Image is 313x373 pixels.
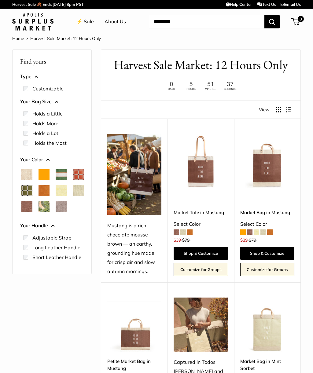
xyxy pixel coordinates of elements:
[32,120,58,127] label: Holds More
[21,201,32,212] button: Mustang
[240,209,294,216] a: Market Bag in Mustang
[32,139,67,147] label: Holds the Most
[240,220,294,229] div: Select Color
[32,110,63,117] label: Holds a Little
[12,13,53,31] img: Apolis: Surplus Market
[281,2,301,7] a: Email Us
[21,185,32,196] button: Chenille Window Sage
[276,107,281,112] button: Display products as grid
[174,209,228,216] a: Market Tote in Mustang
[20,221,84,230] button: Your Handle
[30,36,101,41] span: Harvest Sale Market: 12 Hours Only
[182,237,190,243] span: $79
[257,2,276,7] a: Text Us
[39,201,50,212] button: Palm Leaf
[107,134,161,215] img: Mustang is a rich chocolate mousse brown — an earthy, grounding hue made for crisp air and slow a...
[240,237,248,243] span: $39
[292,18,300,25] a: 0
[240,298,294,352] a: Market Bag in Mint SorbetMarket Bag in Mint Sorbet
[240,247,294,260] a: Shop & Customize
[105,17,126,26] a: About Us
[73,185,84,196] button: Mint Sorbet
[12,35,101,42] nav: Breadcrumb
[298,16,304,22] span: 0
[240,358,294,372] a: Market Bag in Mint Sorbet
[163,80,239,92] img: 12 hours only. Ends at 8pm
[39,185,50,196] button: Cognac
[240,134,294,188] img: Market Bag in Mustang
[107,358,161,372] a: Petite Market Bag in Mustang
[107,298,161,352] img: Petite Market Bag in Mustang
[174,237,181,243] span: $39
[39,169,50,180] button: Orange
[32,234,72,241] label: Adjustable Strap
[249,237,256,243] span: $79
[174,134,228,188] img: Market Tote in Mustang
[76,17,94,26] a: ⚡️ Sale
[20,72,84,81] button: Type
[107,221,161,276] div: Mustang is a rich chocolate mousse brown — an earthy, grounding hue made for crisp air and slow a...
[286,107,291,112] button: Display products as list
[264,15,280,28] button: Search
[174,263,228,276] a: Customize for Groups
[240,298,294,352] img: Market Bag in Mint Sorbet
[174,134,228,188] a: Market Tote in MustangMarket Tote in Mustang
[21,169,32,180] button: Natural
[32,130,58,137] label: Holds a Lot
[174,220,228,229] div: Select Color
[73,169,84,180] button: Chenille Window Brick
[56,185,67,196] button: Daisy
[174,247,228,260] a: Shop & Customize
[56,169,67,180] button: Court Green
[20,55,84,67] p: Find yours
[32,254,81,261] label: Short Leather Handle
[20,97,84,106] button: Your Bag Size
[226,2,252,7] a: Help Center
[32,85,64,92] label: Customizable
[240,134,294,188] a: Market Bag in MustangMarket Bag in Mustang
[259,105,270,114] span: View
[32,244,80,251] label: Long Leather Handle
[149,15,264,28] input: Search...
[12,36,24,41] a: Home
[20,155,84,164] button: Your Color
[107,298,161,352] a: Petite Market Bag in MustangPetite Market Bag in Mustang
[240,263,294,276] a: Customize for Groups
[174,298,228,352] img: Captured in Todos Santos and kissed by a Baja breeze — Mint Sorbet is our crispest shade yet, mad...
[56,201,67,212] button: Taupe
[110,56,291,74] h1: Harvest Sale Market: 12 Hours Only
